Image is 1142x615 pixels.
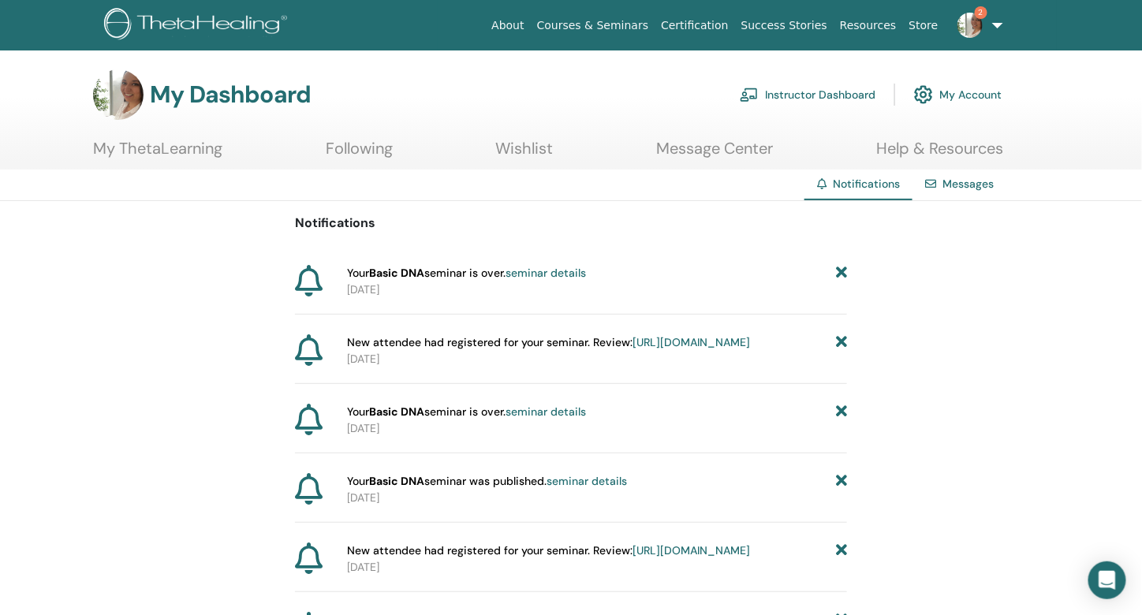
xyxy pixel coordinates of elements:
[369,266,424,280] strong: Basic DNA
[656,139,773,170] a: Message Center
[150,80,311,109] h3: My Dashboard
[347,542,750,559] span: New attendee had registered for your seminar. Review:
[347,334,750,351] span: New attendee had registered for your seminar. Review:
[93,69,144,120] img: default.jpg
[834,11,903,40] a: Resources
[957,13,983,38] img: default.jpg
[547,474,627,488] a: seminar details
[633,543,750,557] a: [URL][DOMAIN_NAME]
[740,77,875,112] a: Instructor Dashboard
[506,404,586,419] a: seminar details
[833,177,900,191] span: Notifications
[903,11,945,40] a: Store
[740,88,759,102] img: chalkboard-teacher.svg
[876,139,1003,170] a: Help & Resources
[295,214,847,233] p: Notifications
[347,490,847,506] p: [DATE]
[326,139,393,170] a: Following
[347,473,627,490] span: Your seminar was published.
[914,81,933,108] img: cog.svg
[93,139,222,170] a: My ThetaLearning
[347,559,847,576] p: [DATE]
[347,404,586,420] span: Your seminar is over.
[506,266,586,280] a: seminar details
[1088,561,1126,599] div: Open Intercom Messenger
[942,177,994,191] a: Messages
[975,6,987,19] span: 2
[485,11,530,40] a: About
[735,11,834,40] a: Success Stories
[104,8,293,43] img: logo.png
[347,281,847,298] p: [DATE]
[496,139,554,170] a: Wishlist
[633,335,750,349] a: [URL][DOMAIN_NAME]
[914,77,1002,112] a: My Account
[369,474,424,488] strong: Basic DNA
[655,11,734,40] a: Certification
[369,404,424,419] strong: Basic DNA
[347,420,847,437] p: [DATE]
[347,265,586,281] span: Your seminar is over.
[347,351,847,367] p: [DATE]
[531,11,655,40] a: Courses & Seminars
